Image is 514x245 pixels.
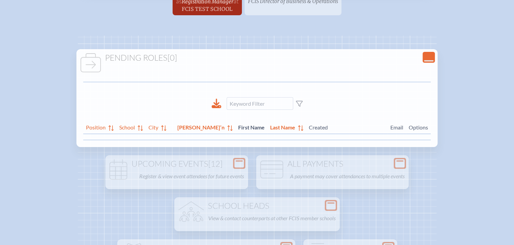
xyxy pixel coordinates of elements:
div: Download to CSV [212,99,221,108]
p: Register & view event attendees for future events [139,171,244,181]
span: City [148,123,158,131]
h1: Pending Roles [79,53,435,63]
span: [12] [208,159,223,169]
span: Position [86,123,106,131]
span: Email [390,123,403,131]
h1: Upcoming Events [108,159,245,169]
span: [PERSON_NAME]’n [177,123,225,131]
input: Keyword Filter [227,97,293,110]
span: Created [309,123,385,131]
span: First Name [238,123,265,131]
span: School [119,123,135,131]
p: View & contact counterparts at other FCIS member schools [208,213,336,223]
span: Options [409,123,428,131]
h1: All Payments [259,159,406,169]
h1: School Heads [177,201,337,211]
p: A payment may cover attendances to multiple events [290,171,405,181]
span: Last Name [270,123,295,131]
span: [0] [167,53,177,63]
span: FCIS Test School [182,6,232,12]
